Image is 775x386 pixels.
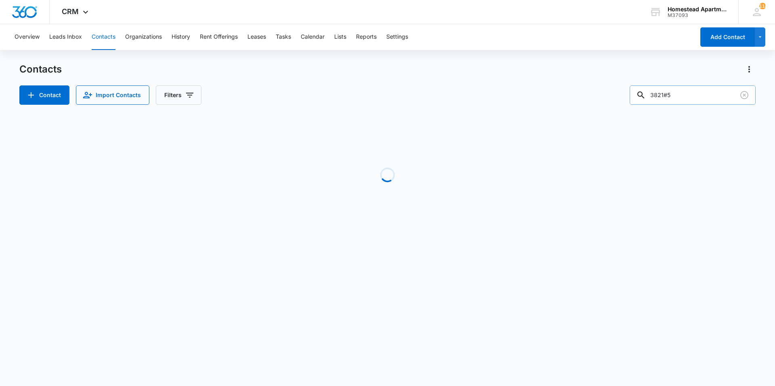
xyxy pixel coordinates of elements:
[200,24,238,50] button: Rent Offerings
[92,24,115,50] button: Contacts
[62,7,79,16] span: CRM
[759,3,766,9] div: notifications count
[668,12,727,18] div: account id
[76,85,149,105] button: Import Contacts
[334,24,346,50] button: Lists
[156,85,201,105] button: Filters
[700,27,755,47] button: Add Contact
[247,24,266,50] button: Leases
[125,24,162,50] button: Organizations
[630,85,756,105] input: Search Contacts
[759,3,766,9] span: 118
[49,24,82,50] button: Leads Inbox
[356,24,377,50] button: Reports
[668,6,727,12] div: account name
[738,89,751,102] button: Clear
[172,24,190,50] button: History
[19,85,69,105] button: Add Contact
[386,24,408,50] button: Settings
[19,63,62,75] h1: Contacts
[276,24,291,50] button: Tasks
[743,63,756,76] button: Actions
[15,24,40,50] button: Overview
[301,24,325,50] button: Calendar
